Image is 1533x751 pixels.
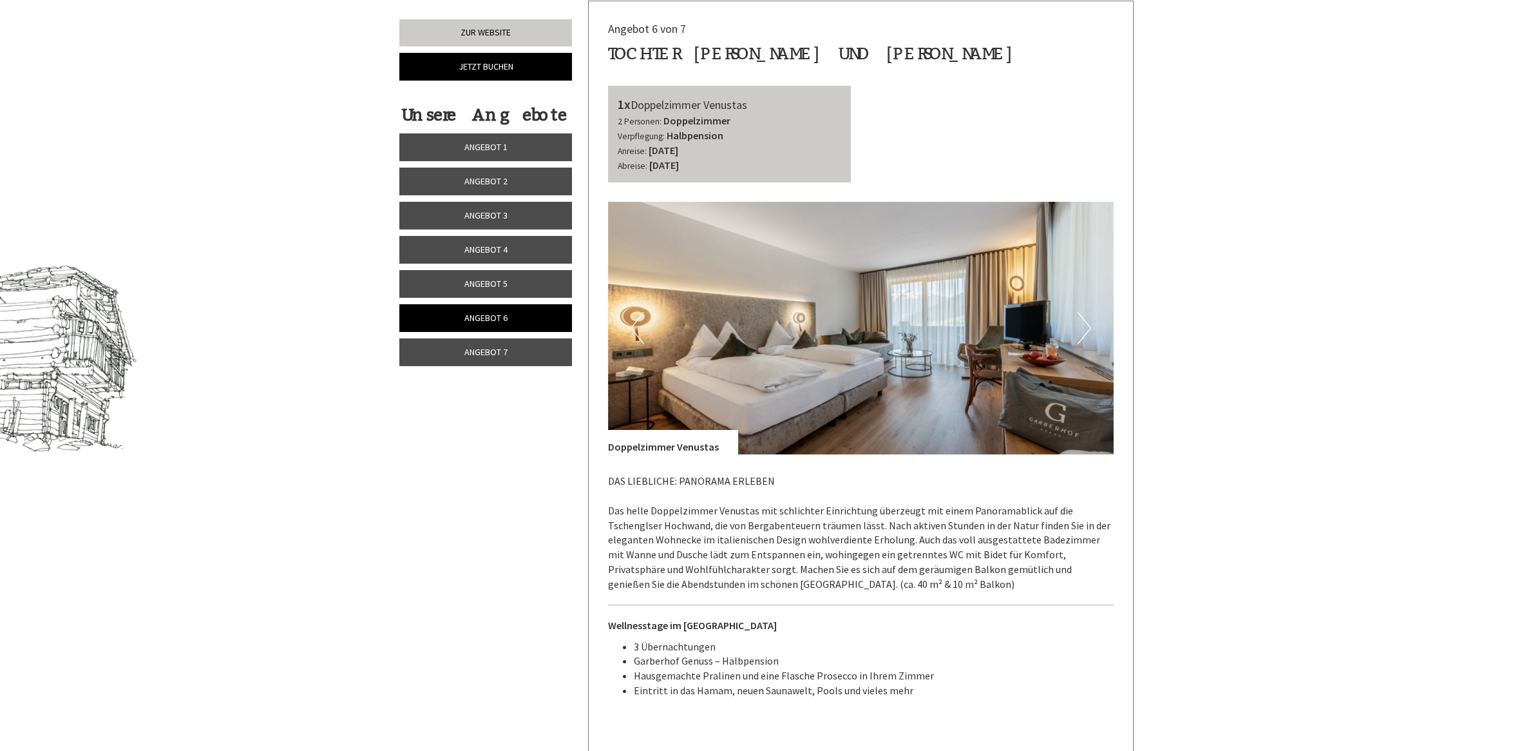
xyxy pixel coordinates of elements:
[631,312,644,344] button: Previous
[608,21,686,36] span: Angebot 6 von 7
[634,639,1114,654] li: 3 Übernachtungen
[649,144,678,157] b: [DATE]
[399,19,572,46] a: Zur Website
[618,131,665,142] small: Verpflegung:
[634,683,1114,698] li: Eintritt in das Hamam, neuen Saunawelt, Pools und vieles mehr
[663,114,730,127] b: Doppelzimmer
[608,619,777,632] strong: Wellnesstage im [GEOGRAPHIC_DATA]
[618,96,631,112] b: 1x
[464,210,508,221] span: Angebot 3
[667,129,723,142] b: Halbpension
[464,278,508,289] span: Angebot 5
[464,244,508,255] span: Angebot 4
[464,141,508,153] span: Angebot 1
[399,103,568,127] div: Unsere Angebote
[608,42,1014,66] div: Tochter [PERSON_NAME] und [PERSON_NAME]
[634,668,1114,683] li: Hausgemachte Pralinen und eine Flasche Prosecco in Ihrem Zimmer
[1078,312,1091,344] button: Next
[464,175,508,187] span: Angebot 2
[464,346,508,358] span: Angebot 7
[608,430,738,454] div: Doppelzimmer Venustas
[618,95,842,114] div: Doppelzimmer Venustas
[608,474,1114,592] p: DAS LIEBLICHE: PANORAMA ERLEBEN Das helle Doppelzimmer Venustas mit schlichter Einrichtung überze...
[618,116,662,127] small: 2 Personen:
[464,312,508,324] span: Angebot 6
[618,161,647,171] small: Abreise:
[399,53,572,81] a: Jetzt buchen
[649,159,679,171] b: [DATE]
[634,654,1114,668] li: Garberhof Genuss – Halbpension
[618,146,647,157] small: Anreise:
[608,202,1114,455] img: image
